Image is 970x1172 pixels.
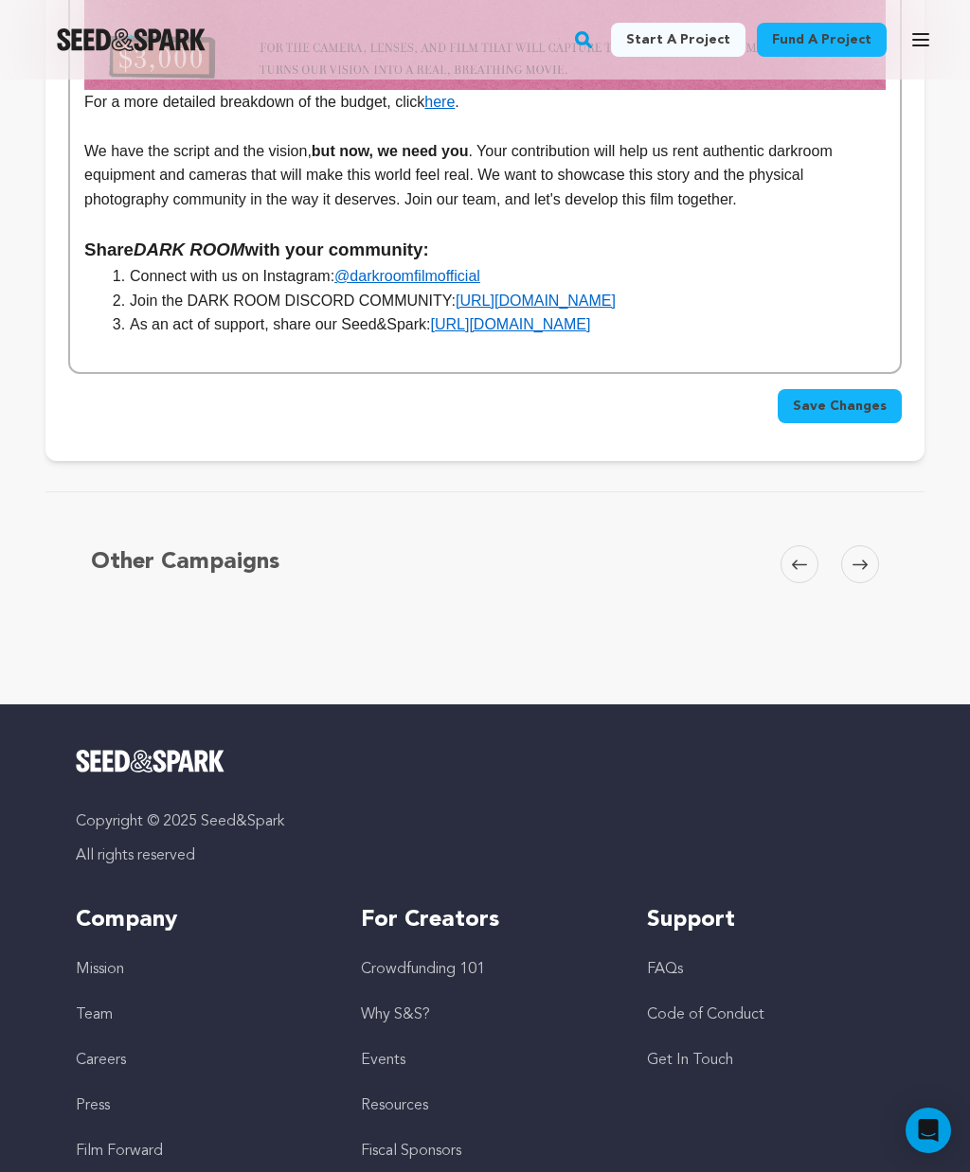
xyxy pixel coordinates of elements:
strong: but now, we need you [312,143,469,159]
a: Team [76,1007,113,1022]
li: As an act of support, share our Seed&Spark: [107,312,886,337]
a: Crowdfunding 101 [361,962,485,977]
p: We have the script and the vision, . Your contribution will help us rent authentic darkroom equip... [84,139,886,212]
button: Save Changes [778,389,902,423]
a: Start a project [611,23,745,57]
a: Mission [76,962,124,977]
h5: Company [76,905,323,935]
a: Seed&Spark Homepage [57,28,206,51]
li: Join the DARK ROOM DISCORD COMMUNITY: [107,289,886,313]
a: Press [76,1098,110,1113]
a: @darkroomfilmofficial [334,268,480,284]
h5: Other Campaigns [91,545,279,579]
a: Fiscal Sponsors [361,1144,461,1159]
h5: Support [647,905,894,935]
a: Events [361,1053,405,1068]
p: All rights reserved [76,844,894,867]
a: [URL][DOMAIN_NAME] [456,293,616,309]
em: DARK ROOM [134,240,244,259]
h5: For Creators [361,905,608,935]
a: Film Forward [76,1144,163,1159]
a: Why S&S? [361,1007,430,1022]
span: Save Changes [793,397,887,416]
div: Open Intercom Messenger [906,1108,951,1153]
p: Copyright © 2025 Seed&Spark [76,810,894,833]
a: Careers [76,1053,126,1068]
a: [URL][DOMAIN_NAME] [431,316,591,332]
a: here [424,94,455,110]
a: Resources [361,1098,428,1113]
a: Fund a project [757,23,887,57]
a: Code of Conduct [647,1007,764,1022]
a: FAQs [647,962,683,977]
h3: Share with your community: [84,236,886,264]
img: Seed&Spark Logo Dark Mode [57,28,206,51]
img: Seed&Spark Logo [76,750,225,772]
li: Connect with us on Instagram: [107,264,886,289]
a: Seed&Spark Homepage [76,750,894,772]
a: Get In Touch [647,1053,733,1068]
